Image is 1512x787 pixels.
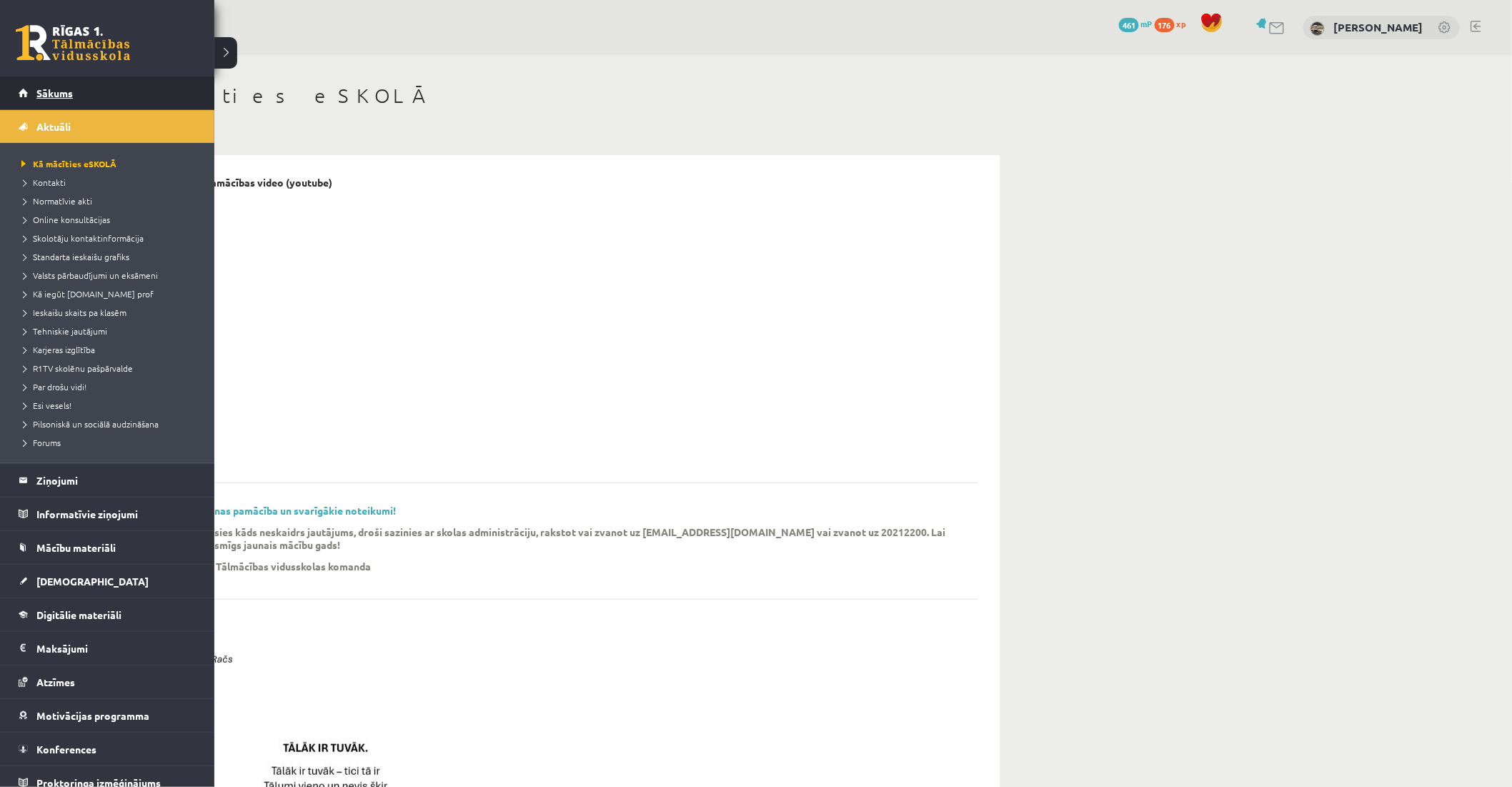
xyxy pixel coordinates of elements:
[18,380,200,393] a: Par drošu vidi!
[18,418,159,430] span: Pilsoniskā un sociālā audzināšana
[18,157,200,170] a: Kā mācīties eSKOLĀ
[18,417,200,430] a: Pilsoniskā un sociālā audzināšana
[18,177,66,188] span: Kontakti
[36,743,96,756] span: Konferences
[18,214,110,225] span: Online konsultācijas
[36,675,75,688] span: Atzīmes
[18,307,126,318] span: Ieskaišu skaits pa klasēm
[18,288,154,300] span: Kā iegūt [DOMAIN_NAME] prof
[107,177,332,189] p: eSKOLAS lietošanas pamācības video (youtube)
[18,325,107,337] span: Tehniskie jautājumi
[18,269,200,282] a: Valsts pārbaudījumi un eksāmeni
[1141,18,1153,29] span: mP
[18,250,200,263] a: Standarta ieskaišu grafiks
[107,525,958,551] p: Ja mācību procesā radīsies kāds neskaidrs jautājums, droši sazinies ar skolas administrāciju, rak...
[18,343,200,356] a: Karjeras izglītība
[18,232,144,244] span: Skolotāju kontaktinformācija
[19,110,197,143] a: Aktuāli
[18,344,95,355] span: Karjeras izglītība
[1310,21,1325,36] img: Toms Jakseboga
[19,531,197,564] a: Mācību materiāli
[18,437,61,448] span: Forums
[19,699,197,732] a: Motivācijas programma
[1155,18,1193,29] a: 176 xp
[18,251,129,262] span: Standarta ieskaišu grafiks
[36,541,116,554] span: Mācību materiāli
[36,120,71,133] span: Aktuāli
[18,362,133,374] span: R1TV skolēnu pašpārvalde
[86,84,1000,108] h1: Kā mācīties eSKOLĀ
[36,575,149,588] span: [DEMOGRAPHIC_DATA]
[18,399,200,412] a: Esi vesels!
[18,176,200,189] a: Kontakti
[18,195,92,207] span: Normatīvie akti
[19,598,197,631] a: Digitālie materiāli
[19,632,197,665] a: Maksājumi
[36,86,73,99] span: Sākums
[16,25,130,61] a: Rīgas 1. Tālmācības vidusskola
[19,498,197,530] a: Informatīvie ziņojumi
[18,213,200,226] a: Online konsultācijas
[18,436,200,449] a: Forums
[107,504,396,517] a: R1TV eSKOLAS lietošanas pamācība un svarīgākie noteikumi!
[18,232,200,244] a: Skolotāju kontaktinformācija
[18,287,200,300] a: Kā iegūt [DOMAIN_NAME] prof
[1177,18,1186,29] span: xp
[1155,18,1175,32] span: 176
[36,709,149,722] span: Motivācijas programma
[18,400,71,411] span: Esi vesels!
[18,325,200,337] a: Tehniskie jautājumi
[18,306,200,319] a: Ieskaišu skaits pa klasēm
[19,464,197,497] a: Ziņojumi
[19,733,197,766] a: Konferences
[36,608,121,621] span: Digitālie materiāli
[19,76,197,109] a: Sākums
[19,565,197,598] a: [DEMOGRAPHIC_DATA]
[1334,20,1423,34] a: [PERSON_NAME]
[18,158,116,169] span: Kā mācīties eSKOLĀ
[178,560,371,573] p: Rīgas 1. Tālmācības vidusskolas komanda
[1119,18,1153,29] a: 461 mP
[36,464,197,497] legend: Ziņojumi
[1119,18,1139,32] span: 461
[18,194,200,207] a: Normatīvie akti
[36,632,197,665] legend: Maksājumi
[18,381,86,392] span: Par drošu vidi!
[36,498,197,530] legend: Informatīvie ziņojumi
[19,665,197,698] a: Atzīmes
[18,362,200,375] a: R1TV skolēnu pašpārvalde
[18,269,158,281] span: Valsts pārbaudījumi un eksāmeni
